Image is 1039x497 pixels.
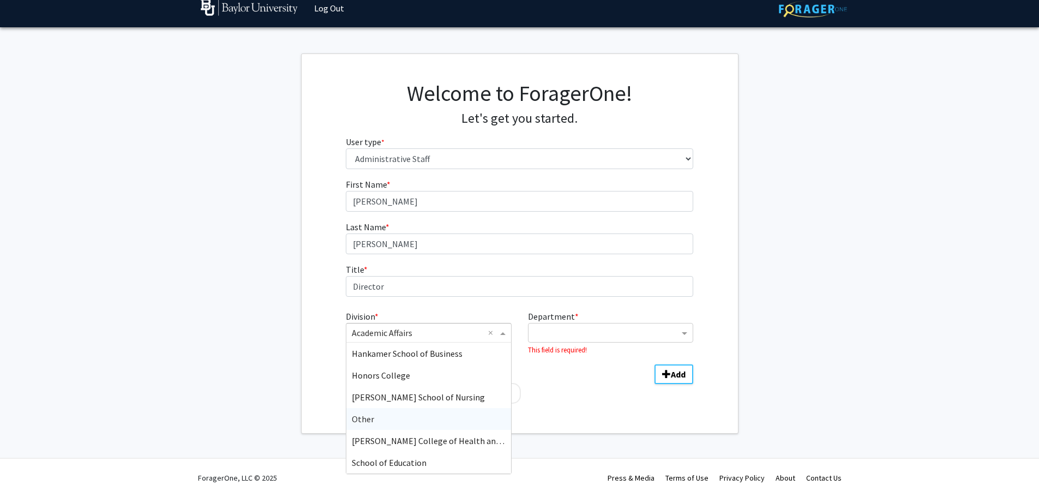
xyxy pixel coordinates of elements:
[671,369,686,380] b: Add
[8,448,46,489] iframe: Chat
[665,473,708,483] a: Terms of Use
[352,370,410,381] span: Honors College
[346,80,693,106] h1: Welcome to ForagerOne!
[346,264,364,275] span: Title
[806,473,842,483] a: Contact Us
[520,310,701,356] div: Department
[346,323,511,343] ng-select: Division
[346,111,693,127] h4: Let's get you started.
[488,326,497,339] span: Clear all
[352,392,485,403] span: [PERSON_NAME] School of Nursing
[346,342,511,474] ng-dropdown-panel: Options list
[352,348,463,359] span: Hankamer School of Business
[654,364,693,384] button: Add Division/Department
[719,473,765,483] a: Privacy Policy
[776,473,795,483] a: About
[528,345,587,354] small: This field is required!
[338,310,519,356] div: Division
[608,473,654,483] a: Press & Media
[779,1,847,17] img: ForagerOne Logo
[346,135,385,148] label: User type
[528,323,693,343] ng-select: Department
[346,221,386,232] span: Last Name
[352,457,427,468] span: School of Education
[352,414,374,424] span: Other
[346,179,387,190] span: First Name
[198,459,277,497] div: ForagerOne, LLC © 2025
[352,435,562,446] span: [PERSON_NAME] College of Health and Human Sciences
